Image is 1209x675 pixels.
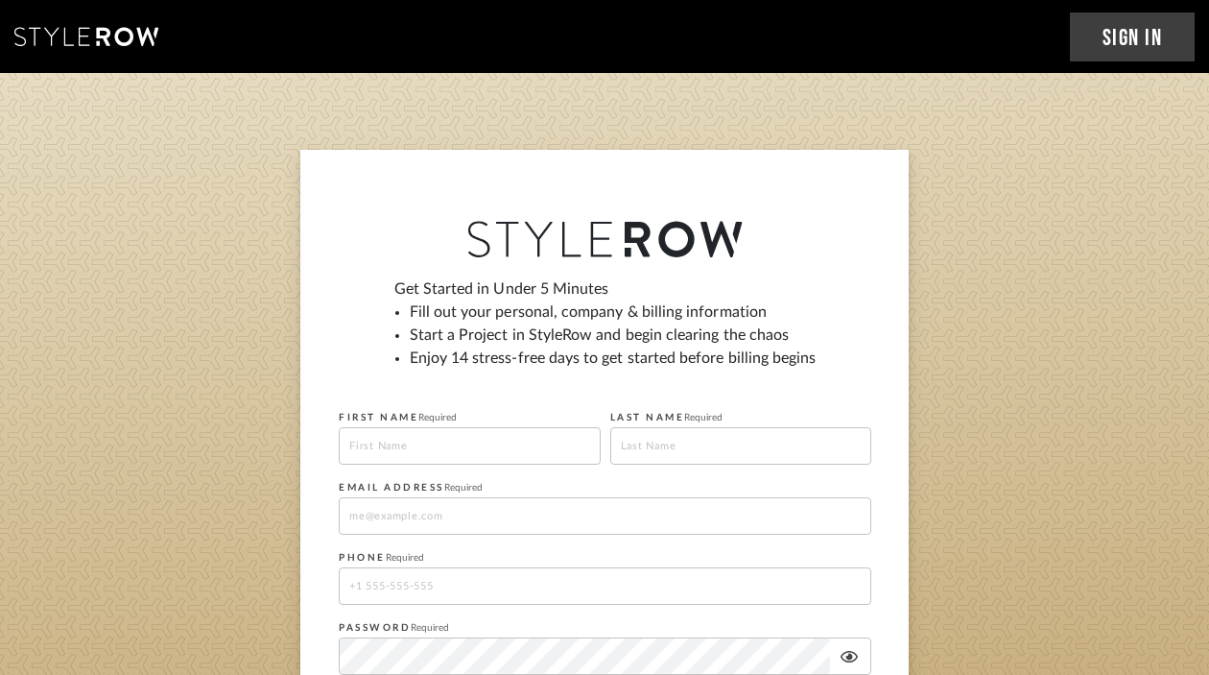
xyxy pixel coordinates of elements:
[410,301,817,324] li: Fill out your personal, company & billing information
[684,413,723,422] span: Required
[610,427,872,465] input: Last Name
[339,622,449,634] label: PASSWORD
[339,427,601,465] input: First Name
[339,567,871,605] input: +1 555-555-555
[339,482,483,494] label: EMAIL ADDRESS
[444,483,483,493] span: Required
[339,552,424,564] label: PHONE
[411,623,449,633] span: Required
[418,413,457,422] span: Required
[386,553,424,563] span: Required
[339,412,457,423] label: FIRST NAME
[410,347,817,370] li: Enjoy 14 stress-free days to get started before billing begins
[610,412,723,423] label: LAST NAME
[394,277,817,385] div: Get Started in Under 5 Minutes
[339,497,871,535] input: me@example.com
[1070,12,1196,61] a: Sign In
[410,324,817,347] li: Start a Project in StyleRow and begin clearing the chaos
